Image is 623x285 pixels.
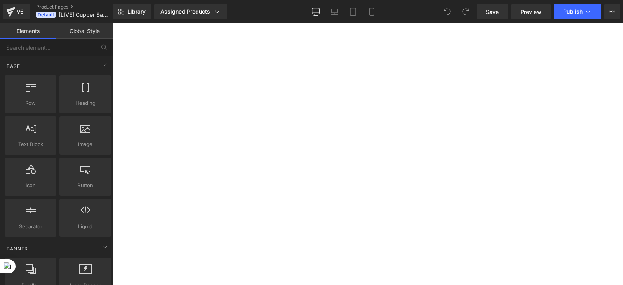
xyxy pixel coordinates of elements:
[62,99,109,107] span: Heading
[325,4,344,19] a: Laptop
[604,4,620,19] button: More
[563,9,583,15] span: Publish
[62,222,109,231] span: Liquid
[520,8,541,16] span: Preview
[486,8,499,16] span: Save
[7,99,54,107] span: Row
[59,12,111,18] span: [LIVE] Cupper Savings Bundle (EVERGREEN) [DATE]
[344,4,362,19] a: Tablet
[7,140,54,148] span: Text Block
[7,222,54,231] span: Separator
[554,4,601,19] button: Publish
[36,12,56,18] span: Default
[16,7,25,17] div: v6
[62,140,109,148] span: Image
[439,4,455,19] button: Undo
[458,4,473,19] button: Redo
[511,4,551,19] a: Preview
[56,23,113,39] a: Global Style
[3,4,30,19] a: v6
[6,245,29,252] span: Banner
[62,181,109,189] span: Button
[7,181,54,189] span: Icon
[160,8,221,16] div: Assigned Products
[127,8,146,15] span: Library
[6,63,21,70] span: Base
[36,4,125,10] a: Product Pages
[113,4,151,19] a: New Library
[362,4,381,19] a: Mobile
[306,4,325,19] a: Desktop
